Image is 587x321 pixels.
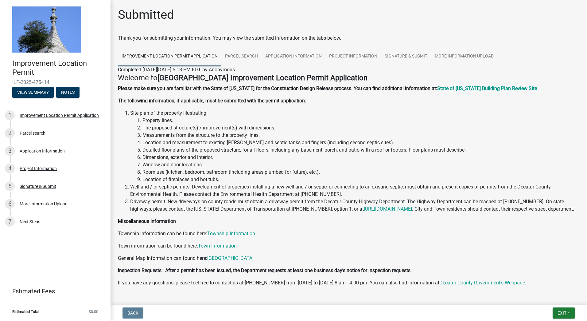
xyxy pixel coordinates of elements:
li: Location and measurement to existing [PERSON_NAME] and septic tanks and fingers (including second... [142,139,580,146]
strong: [GEOGRAPHIC_DATA] Improvement Location Permit Application [157,73,367,82]
div: Signature & Submit [20,184,56,188]
div: Thank you for submitting your information. You may view the submitted information on the tabs below. [118,34,580,42]
a: Township Information [207,231,255,236]
a: Estimated Fees [5,285,101,297]
div: 6 [5,199,15,209]
p: Town information can be found here: [118,242,580,250]
li: Location of fireplaces and hot tubs. [142,176,580,183]
button: Notes [56,87,80,98]
strong: Inspection Requests: After a permit has been issued, the Department requests at least one busines... [118,267,412,273]
a: Application Information [262,47,325,66]
a: More Information Upload [431,47,497,66]
wm-modal-confirm: Summary [12,90,54,95]
li: The proposed structure(s) / improvement(s) with dimensions. [142,124,580,132]
div: Application Information [20,149,65,153]
p: Township information can be found here: [118,230,580,237]
a: Signature & Submit [381,47,431,66]
div: 5 [5,181,15,191]
div: Parcel search [20,131,45,135]
a: State of [US_STATE] Building Plan Review Site [437,85,537,91]
span: Back [127,311,138,315]
div: 2 [5,128,15,138]
a: Parcel search [221,47,262,66]
span: ILP-2025-475414 [12,79,98,85]
button: Back [122,307,143,319]
li: Driveway permit. New driveways on county roads must obtain a driveway permit from the Decatur Cou... [130,198,580,213]
div: More Information Upload [20,202,68,206]
img: Decatur County, Indiana [12,6,81,53]
a: Project Information [325,47,381,66]
div: 3 [5,146,15,156]
h4: Welcome to [118,73,580,82]
span: $0.00 [89,310,98,314]
li: Measurements from the structure to the property lines. [142,132,580,139]
a: Town Information [198,243,237,249]
div: Improvement Location Permit Application [20,113,99,117]
wm-modal-confirm: Notes [56,90,80,95]
strong: Please make sure you are familiar with the State of [US_STATE] for the Construction Design Releas... [118,85,437,91]
span: Completed [DATE][DATE] 5:18 PM EDT by Anonymous [118,67,235,73]
a: Improvement Location Permit Application [118,47,221,66]
button: Exit [553,307,575,319]
p: General Map Information can found here: [118,255,580,262]
div: Project Information [20,166,57,171]
strong: Miscellaneous Information [118,218,176,224]
a: [GEOGRAPHIC_DATA] [207,255,254,261]
a: [URL][DOMAIN_NAME] [364,206,412,212]
div: 1 [5,110,15,120]
strong: The following information, if applicable, must be submitted with the permit application: [118,98,306,104]
li: Well and / or septic permits. Development of properties installing a new well and / or septic, or... [130,183,580,198]
li: Dimensions, exterior and interior. [142,154,580,161]
li: Window and door locations. [142,161,580,168]
span: Exit [558,311,566,315]
h1: Submitted [118,7,174,22]
li: Detailed floor plans of the proposed structure, for all floors, including any basement, porch, an... [142,146,580,154]
div: 7 [5,217,15,227]
div: 4 [5,164,15,173]
button: View Summary [12,87,54,98]
h4: Improvement Location Permit [12,59,106,77]
li: Room use (kitchen, bedroom, bathroom (including areas plumbed for future), etc.). [142,168,580,176]
span: Estimated Total [12,310,39,314]
p: If you have any questions, please feel free to contact us at [PHONE_NUMBER] from [DATE] to [DATE]... [118,279,580,287]
li: Site plan of the property illustrating: [130,109,580,183]
a: Decatur County Government's Webpage. [439,280,526,286]
li: Property lines. [142,117,580,124]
